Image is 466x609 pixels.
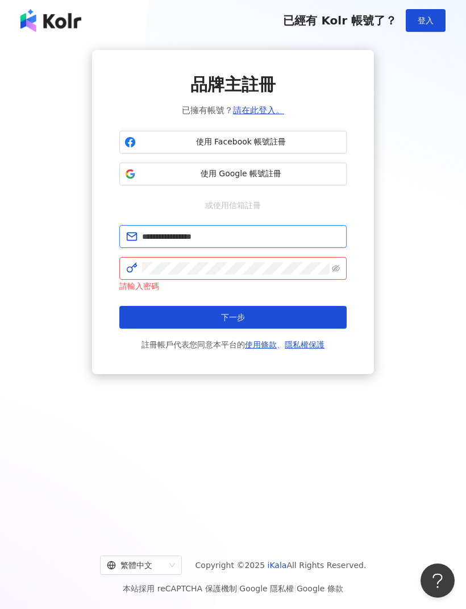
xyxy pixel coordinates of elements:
button: 登入 [406,9,446,32]
span: | [237,584,240,593]
a: iKala [268,561,287,570]
iframe: Help Scout Beacon - Open [421,564,455,598]
button: 使用 Google 帳號註冊 [119,163,347,185]
span: 本站採用 reCAPTCHA 保護機制 [123,582,343,595]
button: 使用 Facebook 帳號註冊 [119,131,347,154]
a: 使用條款 [245,340,277,349]
span: 登入 [418,16,434,25]
button: 下一步 [119,306,347,329]
span: 品牌主註冊 [190,73,276,97]
a: Google 條款 [297,584,343,593]
span: eye-invisible [332,264,340,272]
span: 使用 Google 帳號註冊 [140,168,342,180]
span: 註冊帳戶代表您同意本平台的 、 [142,338,324,351]
img: logo [20,9,81,32]
div: 請輸入密碼 [119,280,347,292]
span: 已經有 Kolr 帳號了？ [283,14,397,27]
a: 隱私權保護 [285,340,324,349]
div: 繁體中文 [107,556,165,574]
span: 已擁有帳號？ [182,103,284,117]
span: Copyright © 2025 All Rights Reserved. [195,558,367,572]
span: 下一步 [221,313,245,322]
a: 請在此登入。 [233,105,284,115]
span: 或使用信箱註冊 [197,199,269,212]
a: Google 隱私權 [239,584,294,593]
span: 使用 Facebook 帳號註冊 [140,136,342,148]
span: | [294,584,297,593]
